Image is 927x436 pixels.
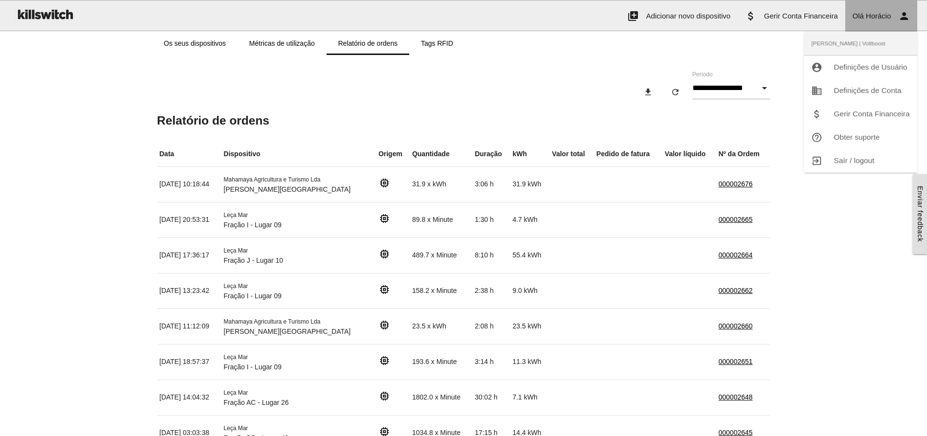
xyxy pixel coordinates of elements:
[663,83,688,101] button: refresh
[834,110,910,118] span: Gerir Conta Financeira
[898,0,910,32] i: person
[224,283,248,290] span: Leça Mar
[646,12,730,20] span: Adicionar novo dispositivo
[237,32,327,55] a: Métricas de utilização
[636,83,661,101] button: download
[473,142,510,167] th: Duração
[224,425,248,432] span: Leça Mar
[224,247,248,254] span: Leça Mar
[473,166,510,202] td: 3:06 h
[719,358,753,365] a: 000002651
[510,202,549,237] td: 4.7 kWh
[327,32,409,55] a: Relatório de ordens
[410,309,473,344] td: 23.5 x kWh
[409,32,465,55] a: Tags RFID
[410,273,473,309] td: 158.2 x Minute
[379,213,390,224] i: memory
[913,174,927,254] a: Enviar feedback
[804,126,917,149] a: help_outlineObter suporte
[157,237,221,273] td: [DATE] 17:36:17
[221,142,376,167] th: Dispositivo
[410,380,473,415] td: 1802.0 x Minute
[15,0,75,28] img: ks-logo-black-160-b.png
[662,142,716,167] th: Valor líquido
[549,142,594,167] th: Valor total
[473,237,510,273] td: 8:10 h
[224,354,248,361] span: Leça Mar
[834,87,902,94] span: Definições de Conta
[376,142,410,167] th: Origem
[379,390,390,402] i: memory
[510,344,549,380] td: 11.3 kWh
[224,363,282,371] span: Fração I - Lugar 09
[410,166,473,202] td: 31.9 x kWh
[812,86,823,96] i: business
[379,248,390,260] i: memory
[510,380,549,415] td: 7.1 kWh
[157,202,221,237] td: [DATE] 20:53:31
[224,256,283,264] span: Fração J - Lugar 10
[473,344,510,380] td: 3:14 h
[379,355,390,366] i: memory
[224,221,282,229] span: Fração I - Lugar 09
[379,284,390,295] i: memory
[157,273,221,309] td: [DATE] 13:23:42
[812,156,823,166] i: exit_to_app
[510,309,549,344] td: 23.5 kWh
[224,318,321,325] span: Mahamaya Agricultura e Turismo Lda
[834,63,908,71] span: Definições de Usuário
[157,166,221,202] td: [DATE] 10:18:44
[157,344,221,380] td: [DATE] 18:57:37
[379,177,390,189] i: memory
[224,327,351,335] span: [PERSON_NAME][GEOGRAPHIC_DATA]
[692,70,713,79] label: Período
[157,309,221,344] td: [DATE] 11:12:09
[152,32,238,55] a: Os seus dispositivos
[157,380,221,415] td: [DATE] 14:04:32
[157,114,770,127] h5: Relatório de ordens
[719,322,753,330] a: 000002660
[473,309,510,344] td: 2:08 h
[510,166,549,202] td: 31.9 kWh
[157,142,221,167] th: Data
[224,389,248,396] span: Leça Mar
[719,287,753,294] a: 000002662
[804,32,917,55] span: [PERSON_NAME] | Voltboost
[719,216,753,223] a: 000002665
[764,12,838,20] span: Gerir Conta Financeira
[745,0,757,32] i: attach_money
[473,202,510,237] td: 1:30 h
[719,251,753,259] a: 000002664
[510,273,549,309] td: 9.0 kWh
[643,83,653,101] i: download
[473,273,510,309] td: 2:38 h
[719,393,753,401] a: 000002648
[853,12,864,20] span: Olá
[224,185,351,193] span: [PERSON_NAME][GEOGRAPHIC_DATA]
[716,142,770,167] th: Nº da Ordem
[410,142,473,167] th: Quantidade
[224,292,282,300] span: Fração I - Lugar 09
[410,202,473,237] td: 89.8 x Minute
[510,142,549,167] th: kWh
[627,0,639,32] i: add_to_photos
[834,157,874,164] span: Saír / logout
[224,399,289,406] span: Fração AC - Lugar 26
[671,83,680,101] i: refresh
[510,237,549,273] td: 55.4 kWh
[834,133,880,141] span: Obter suporte
[719,180,753,188] a: 000002676
[812,109,823,119] i: attach_money
[473,380,510,415] td: 30:02 h
[812,132,823,143] i: help_outline
[224,212,248,218] span: Leça Mar
[410,344,473,380] td: 193.6 x Minute
[224,176,321,183] span: Mahamaya Agricultura e Turismo Lda
[866,12,891,20] span: Horácio
[410,237,473,273] td: 489.7 x Minute
[379,319,390,331] i: memory
[594,142,663,167] th: Pedido de fatura
[812,62,823,73] i: account_circle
